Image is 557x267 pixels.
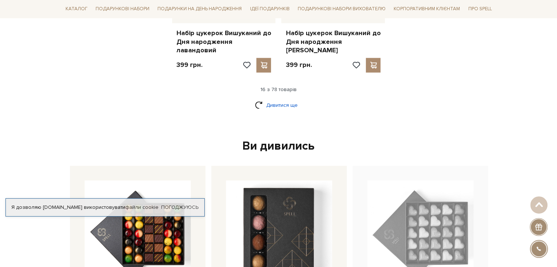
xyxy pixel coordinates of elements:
a: Корпоративним клієнтам [391,3,463,15]
a: Набір цукерок Вишуканий до Дня народження [PERSON_NAME] [286,29,380,54]
a: Дивитися ще [255,99,302,112]
p: 399 грн. [177,61,203,69]
a: Ідеї подарунків [247,4,292,15]
p: 399 грн. [286,61,312,69]
a: Каталог [63,4,90,15]
a: файли cookie [125,204,159,210]
div: 16 з 78 товарів [60,86,498,93]
a: Подарунки на День народження [155,4,245,15]
a: Про Spell [465,4,494,15]
div: Я дозволяю [DOMAIN_NAME] використовувати [6,204,204,211]
a: Подарункові набори [93,4,152,15]
a: Погоджуюсь [161,204,198,211]
a: Набір цукерок Вишуканий до Дня народження лавандовий [177,29,271,54]
div: Ви дивились [67,139,490,154]
a: Подарункові набори вихователю [295,3,389,15]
